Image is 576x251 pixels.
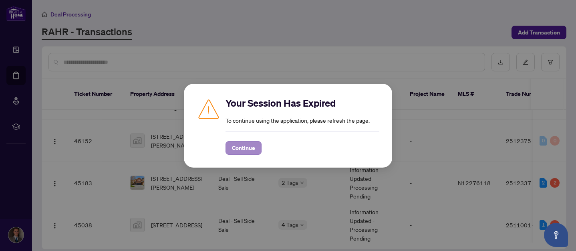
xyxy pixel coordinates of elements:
img: Caution icon [197,97,221,121]
button: Open asap [544,223,568,247]
h2: Your Session Has Expired [226,97,379,109]
button: Continue [226,141,262,155]
div: To continue using the application, please refresh the page. [226,97,379,155]
span: Continue [232,142,255,154]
